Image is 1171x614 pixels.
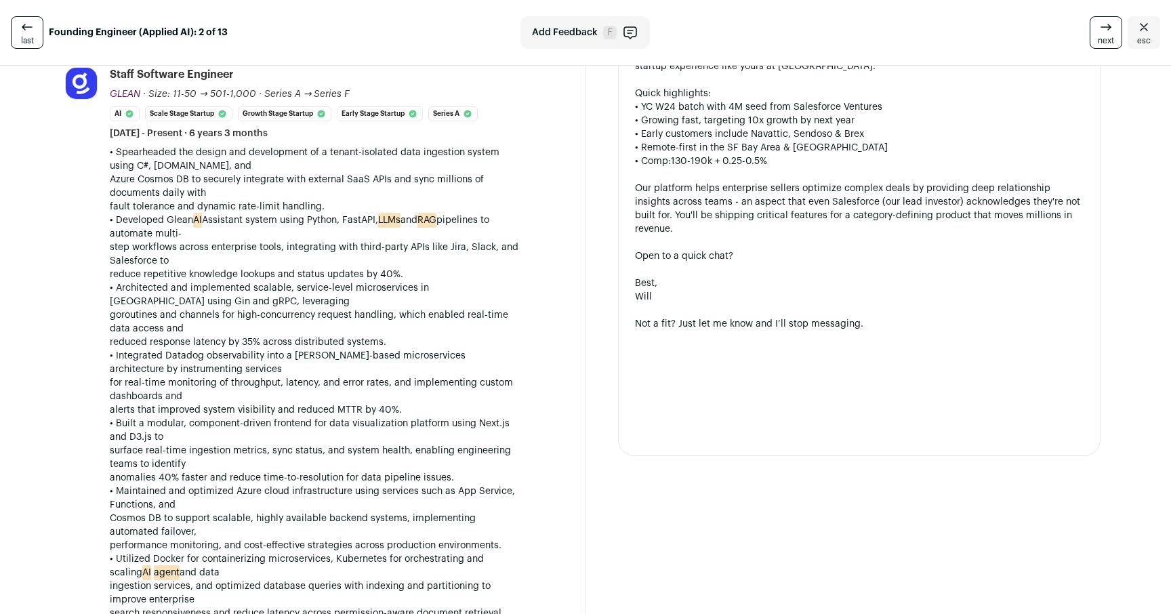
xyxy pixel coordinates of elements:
[428,106,478,121] li: Series A
[49,26,228,39] strong: Founding Engineer (Applied AI): 2 of 13
[417,213,436,228] mark: RAG
[635,277,1084,290] div: Best,
[264,89,350,99] span: Series A → Series F
[110,89,140,99] span: GLEAN
[193,213,202,228] mark: AI
[110,67,234,82] div: Staff Software Engineer
[635,157,671,166] span: • Comp:
[1128,16,1160,49] a: Close
[238,106,331,121] li: Growth Stage Startup
[110,106,140,121] li: AI
[532,26,598,39] span: Add Feedback
[635,182,1084,236] div: Our platform helps enterprise sellers optimize complex deals by providing deep relationship insig...
[635,143,888,152] span: • Remote-first in the SF Bay Area & [GEOGRAPHIC_DATA]
[145,106,232,121] li: Scale Stage Startup
[110,213,520,281] p: • Developed Glean Assistant system using Python, FastAPI, and pipelines to automate multi- step w...
[110,417,520,485] p: • Built a modular, component-driven frontend for data visualization platform using Next.js and D3...
[635,249,1084,263] div: Open to a quick chat?
[110,127,268,140] span: [DATE] - Present · 6 years 3 months
[520,16,650,49] button: Add Feedback F
[110,485,520,552] p: • Maintained and optimized Azure cloud infrastructure using services such as App Service, Functio...
[635,127,1084,141] div: • Early customers include Navattic, Sendoso & Brex
[66,68,97,99] img: 900120e874ef231f3e7dfb53f55b3ec9596de6777d6558647a3e147d1e8b9a9b.png
[1098,35,1114,46] span: next
[635,100,1084,114] div: • YC W24 batch with 4M seed from Salesforce Ventures
[11,16,43,49] a: last
[259,87,262,101] span: ·
[110,349,520,417] p: • Integrated Datadog observability into a [PERSON_NAME]-based microservices architecture by instr...
[1090,16,1122,49] a: next
[21,35,34,46] span: last
[1137,35,1151,46] span: esc
[378,213,400,228] mark: LLMs
[110,281,520,349] p: • Architected and implemented scalable, service-level microservices in [GEOGRAPHIC_DATA] using Gi...
[635,317,1084,331] div: Not a fit? Just let me know and I’ll stop messaging.
[635,290,1084,304] div: Will
[635,87,1084,100] div: Quick highlights:
[142,565,151,580] mark: AI
[110,146,520,213] p: • Spearheaded the design and development of a tenant-isolated data ingestion system using C#, [DO...
[143,89,256,99] span: · Size: 11-50 → 501-1,000
[603,26,617,39] span: F
[635,114,1084,127] div: • Growing fast, targeting 10x growth by next year
[337,106,423,121] li: Early Stage Startup
[635,155,1084,168] div: 130-190k + 0.25-0.5%
[154,565,180,580] mark: agent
